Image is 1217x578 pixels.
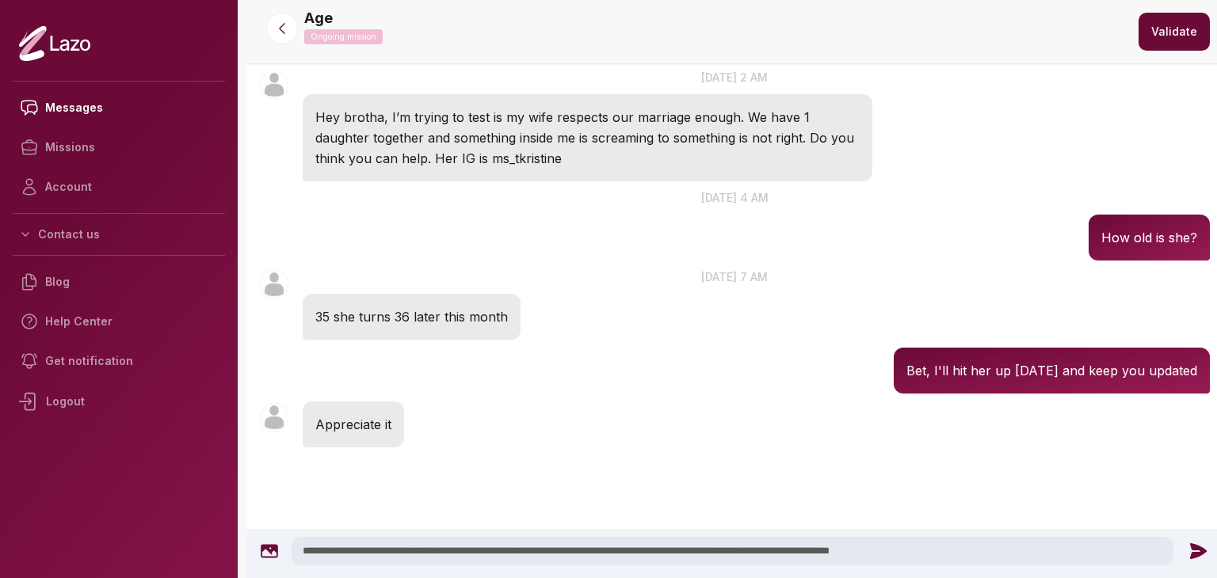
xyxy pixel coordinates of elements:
p: Ongoing mission [304,29,383,44]
p: Bet, I'll hit her up [DATE] and keep you updated [906,360,1197,381]
a: Get notification [13,341,225,381]
div: Logout [13,381,225,422]
p: Hey brotha, I’m trying to test is my wife respects our marriage enough. We have 1 daughter togeth... [315,107,860,169]
p: 35 she turns 36 later this month [315,306,508,327]
a: Help Center [13,302,225,341]
p: Appreciate it [315,414,391,435]
a: Account [13,167,225,207]
img: User avatar [260,403,288,432]
p: How old is she? [1101,227,1197,248]
p: Age [304,7,333,29]
a: Missions [13,127,225,167]
a: Messages [13,88,225,127]
button: Contact us [13,220,225,249]
a: Blog [13,262,225,302]
button: Validate [1139,13,1210,51]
